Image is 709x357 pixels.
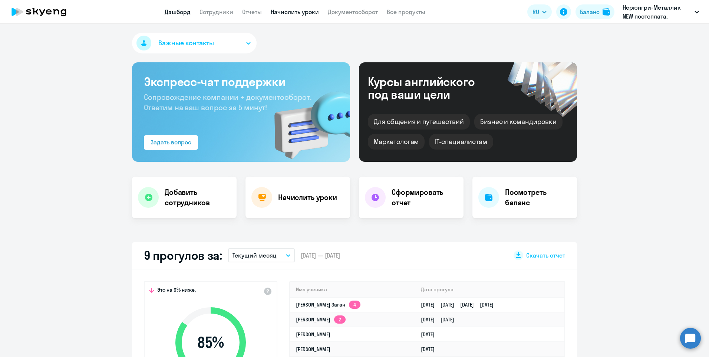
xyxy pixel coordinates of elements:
[168,334,253,351] span: 85 %
[392,187,458,208] h4: Сформировать отчет
[158,38,214,48] span: Важные контакты
[368,114,470,130] div: Для общения и путешествий
[532,7,539,16] span: RU
[429,134,493,150] div: IT-специалистам
[334,315,346,324] app-skyeng-badge: 2
[242,8,262,16] a: Отчеты
[421,331,441,338] a: [DATE]
[157,286,196,295] span: Это на 6% ниже,
[505,187,571,208] h4: Посмотреть баланс
[271,8,319,16] a: Начислить уроки
[278,192,337,203] h4: Начислить уроки
[296,346,330,353] a: [PERSON_NAME]
[603,8,610,16] img: balance
[132,33,257,53] button: Важные контакты
[296,301,360,308] a: [PERSON_NAME] Заган4
[328,8,378,16] a: Документооборот
[368,75,495,101] div: Курсы английского под ваши цели
[527,4,552,19] button: RU
[349,301,360,309] app-skyeng-badge: 4
[368,134,425,150] div: Маркетологам
[144,74,338,89] h3: Экспресс-чат поддержки
[526,251,565,259] span: Скачать отчет
[228,248,295,262] button: Текущий месяц
[151,138,191,147] div: Задать вопрос
[421,301,499,308] a: [DATE][DATE][DATE][DATE]
[474,114,563,130] div: Бизнес и командировки
[619,3,703,21] button: Нерюнгри-Металлик NEW постоплата, НОРДГОЛД МЕНЕДЖМЕНТ, ООО
[144,92,311,112] span: Сопровождение компании + документооборот. Ответим на ваш вопрос за 5 минут!
[233,251,277,260] p: Текущий месяц
[421,346,441,353] a: [DATE]
[623,3,692,21] p: Нерюнгри-Металлик NEW постоплата, НОРДГОЛД МЕНЕДЖМЕНТ, ООО
[144,135,198,150] button: Задать вопрос
[199,8,233,16] a: Сотрудники
[301,251,340,259] span: [DATE] — [DATE]
[144,248,222,263] h2: 9 прогулов за:
[415,282,564,297] th: Дата прогула
[421,316,460,323] a: [DATE][DATE]
[165,8,191,16] a: Дашборд
[290,282,415,297] th: Имя ученика
[580,7,600,16] div: Баланс
[296,331,330,338] a: [PERSON_NAME]
[576,4,614,19] button: Балансbalance
[165,187,231,208] h4: Добавить сотрудников
[264,78,350,162] img: bg-img
[387,8,425,16] a: Все продукты
[296,316,346,323] a: [PERSON_NAME]2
